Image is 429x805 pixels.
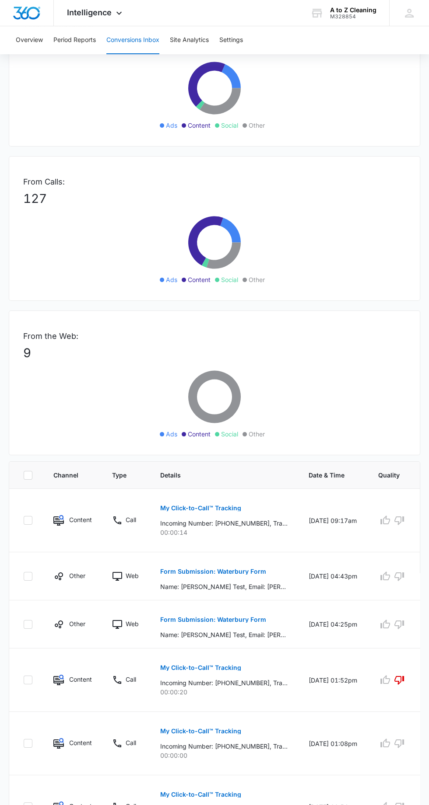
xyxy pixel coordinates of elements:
[53,470,78,480] span: Channel
[188,275,211,284] span: Content
[53,26,96,54] button: Period Reports
[160,751,288,760] p: 00:00:00
[166,121,177,130] span: Ads
[160,630,288,639] p: Name: [PERSON_NAME] Test, Email: [PERSON_NAME][EMAIL_ADDRESS][PERSON_NAME][DOMAIN_NAME], Phone: n...
[330,7,376,14] div: account name
[298,600,368,648] td: [DATE] 04:25pm
[23,189,406,208] p: 127
[112,470,127,480] span: Type
[160,784,241,805] button: My Click-to-Call™ Tracking
[160,721,241,742] button: My Click-to-Call™ Tracking
[249,275,265,284] span: Other
[219,26,243,54] button: Settings
[221,275,238,284] span: Social
[160,498,241,519] button: My Click-to-Call™ Tracking
[16,26,43,54] button: Overview
[67,8,112,17] span: Intelligence
[160,528,288,537] p: 00:00:14
[166,429,177,439] span: Ads
[330,14,376,20] div: account id
[126,619,139,628] p: Web
[69,515,91,524] p: Content
[69,675,91,684] p: Content
[126,738,136,747] p: Call
[188,429,211,439] span: Content
[106,26,159,54] button: Conversions Inbox
[160,582,288,591] p: Name: [PERSON_NAME] Test, Email: [PERSON_NAME][EMAIL_ADDRESS][PERSON_NAME][DOMAIN_NAME], What ser...
[23,344,406,362] p: 9
[249,429,265,439] span: Other
[69,619,85,628] p: Other
[298,489,368,552] td: [DATE] 09:17am
[309,470,345,480] span: Date & Time
[221,121,238,130] span: Social
[23,330,406,342] p: From the Web:
[160,609,266,630] button: Form Submission: Waterbury Form
[160,665,241,671] p: My Click-to-Call™ Tracking
[298,552,368,600] td: [DATE] 04:43pm
[160,470,275,480] span: Details
[160,568,266,575] p: Form Submission: Waterbury Form
[249,121,265,130] span: Other
[160,687,288,697] p: 00:00:20
[298,648,368,712] td: [DATE] 01:52pm
[160,505,241,511] p: My Click-to-Call™ Tracking
[166,275,177,284] span: Ads
[298,712,368,775] td: [DATE] 01:08pm
[160,742,288,751] p: Incoming Number: [PHONE_NUMBER], Tracking Number: [PHONE_NUMBER], Ring To: [PHONE_NUMBER], Caller...
[170,26,209,54] button: Site Analytics
[69,571,85,580] p: Other
[160,657,241,678] button: My Click-to-Call™ Tracking
[126,515,136,524] p: Call
[69,738,91,747] p: Content
[160,617,266,623] p: Form Submission: Waterbury Form
[126,675,136,684] p: Call
[160,728,241,734] p: My Click-to-Call™ Tracking
[378,470,400,480] span: Quality
[160,519,288,528] p: Incoming Number: [PHONE_NUMBER], Tracking Number: [PHONE_NUMBER], Ring To: [PHONE_NUMBER], Caller...
[160,791,241,798] p: My Click-to-Call™ Tracking
[221,429,238,439] span: Social
[188,121,211,130] span: Content
[160,561,266,582] button: Form Submission: Waterbury Form
[126,571,139,580] p: Web
[23,176,406,188] p: From Calls:
[160,678,288,687] p: Incoming Number: [PHONE_NUMBER], Tracking Number: [PHONE_NUMBER], Ring To: [PHONE_NUMBER], Caller...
